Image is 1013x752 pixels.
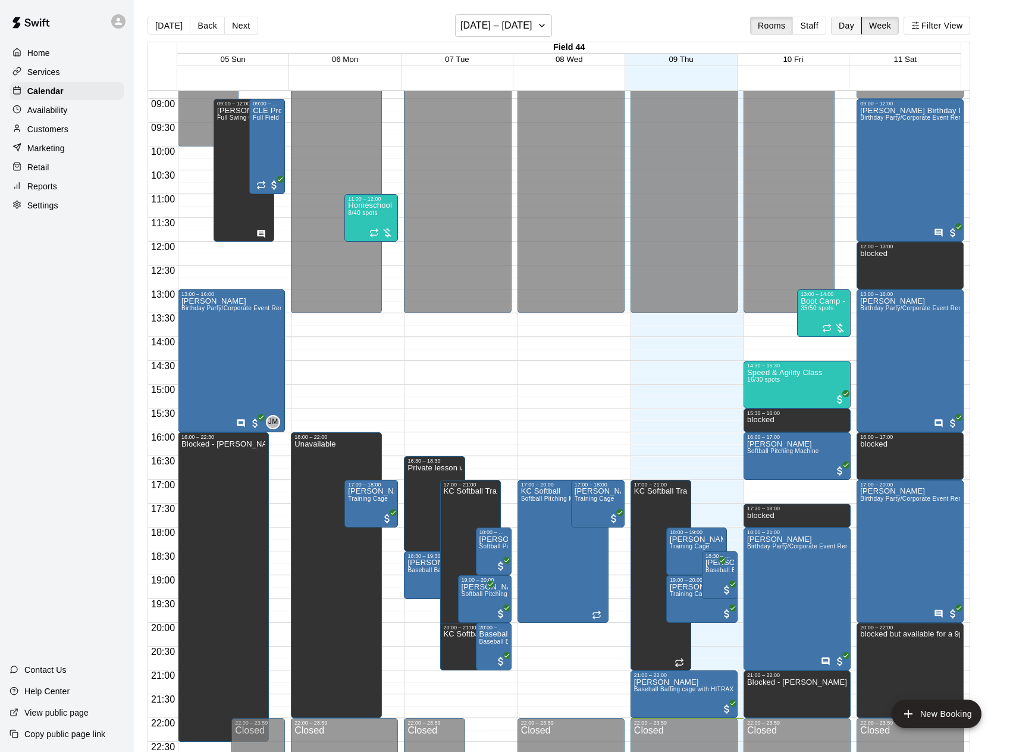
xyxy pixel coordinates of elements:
[27,123,68,135] p: Customers
[744,432,851,480] div: 16:00 – 17:00: Harper Klinger
[148,528,178,538] span: 18:00
[10,196,124,214] a: Settings
[256,180,266,190] span: Recurring event
[702,551,738,599] div: 18:30 – 19:30: Jeremy Rolen
[634,686,734,692] span: Baseball Batting cage with HITRAX
[747,720,847,726] div: 22:00 – 23:59
[631,480,691,670] div: 17:00 – 21:00: KC Softball Training (Katie/Kristin)
[148,718,178,728] span: 22:00
[747,363,847,369] div: 14:30 – 15:30
[24,728,105,740] p: Copy public page link
[860,625,960,631] div: 20:00 – 22:00
[834,465,846,477] span: All customers have paid
[857,289,964,432] div: 13:00 – 16:00: Christy Nichols
[744,361,851,408] div: 14:30 – 15:30: Speed & Agility Class
[148,337,178,347] span: 14:00
[445,55,469,64] span: 07 Tue
[460,17,532,34] h6: [DATE] – [DATE]
[10,63,124,81] a: Services
[10,82,124,100] a: Calendar
[444,482,497,488] div: 17:00 – 21:00
[148,742,178,752] span: 22:30
[148,218,178,228] span: 11:30
[253,101,281,107] div: 09:00 – 11:00
[178,432,269,742] div: 16:00 – 22:30: Blocked - JOE CLEANING
[860,434,960,440] div: 16:00 – 17:00
[148,266,178,276] span: 12:30
[178,289,285,432] div: 13:00 – 16:00: Megan Emond
[148,123,178,133] span: 09:30
[857,432,964,480] div: 16:00 – 17:00: blocked
[381,513,393,525] span: All customers have paid
[631,670,738,718] div: 21:00 – 22:00: David Yost
[24,664,67,676] p: Contact Us
[404,456,465,551] div: 16:30 – 18:30: Private lesson with Sean
[744,528,851,670] div: 18:00 – 21:00: Erica Slapnicker
[747,410,847,416] div: 15:30 – 16:00
[253,114,299,121] span: Full Field Rental
[148,647,178,657] span: 20:30
[148,456,178,466] span: 16:30
[407,458,461,464] div: 16:30 – 18:30
[495,560,507,572] span: All customers have paid
[669,55,693,64] button: 09 Thu
[608,513,620,525] span: All customers have paid
[217,101,271,107] div: 09:00 – 12:00
[148,146,178,157] span: 10:00
[556,55,583,64] button: 08 Wed
[24,707,89,719] p: View public page
[666,575,738,623] div: 19:00 – 20:00: Jack Dobrowolski
[181,434,265,440] div: 16:00 – 22:30
[369,228,379,238] span: Recurring event
[934,228,943,238] svg: Has notes
[860,495,1003,502] span: Birthday Party/Corporate Event Rental (3 HOURS)
[27,161,49,173] p: Retail
[348,482,394,488] div: 17:00 – 18:00
[479,584,491,596] span: All customers have paid
[860,482,960,488] div: 17:00 – 20:00
[444,625,497,631] div: 20:00 – 21:00
[479,543,551,550] span: Softball Pitching Machine
[407,567,507,573] span: Baseball Batting cage with HITRAX
[10,120,124,138] div: Customers
[24,685,70,697] p: Help Center
[575,495,614,502] span: Training Cage
[27,104,68,116] p: Availability
[831,17,862,35] button: Day
[476,623,512,670] div: 20:00 – 21:00: Baseball Cage Rental
[721,703,733,715] span: All customers have paid
[705,553,734,559] div: 18:30 – 19:30
[521,720,621,726] div: 22:00 – 23:59
[521,482,605,488] div: 17:00 – 20:00
[148,242,178,252] span: 12:00
[27,85,64,97] p: Calendar
[634,482,688,488] div: 17:00 – 21:00
[407,720,461,726] div: 22:00 – 23:59
[801,305,833,311] span: 35/50 spots filled
[857,99,964,242] div: 09:00 – 12:00: Ashley Barber Birthday Party
[10,158,124,176] div: Retail
[458,575,512,623] div: 19:00 – 20:00: Adrianna adduci
[904,17,970,35] button: Filter View
[822,323,832,333] span: Recurring event
[521,495,593,502] span: Softball Pitching Machine
[249,99,285,194] div: 09:00 – 11:00: CLE Prospects 18U - Josh Pentek
[747,434,847,440] div: 16:00 – 17:00
[670,529,723,535] div: 18:00 – 19:00
[407,553,491,559] div: 18:30 – 19:30
[27,180,57,192] p: Reports
[181,305,324,311] span: Birthday Party/Corporate Event Rental (3 HOURS)
[721,608,733,620] span: All customers have paid
[670,543,710,550] span: Training Cage
[783,55,803,64] button: 10 Fri
[27,66,60,78] p: Services
[750,17,793,35] button: Rooms
[332,55,358,64] button: 06 Mon
[235,720,281,726] div: 22:00 – 23:59
[294,720,394,726] div: 22:00 – 23:59
[10,44,124,62] div: Home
